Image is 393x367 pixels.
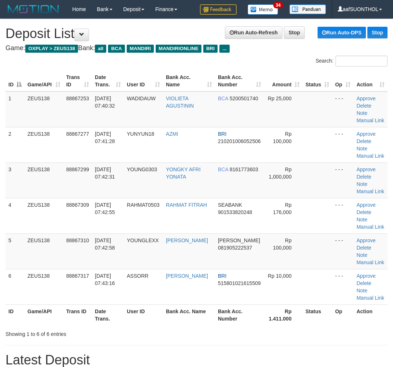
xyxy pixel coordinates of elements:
span: Rp 100,000 [273,131,292,144]
a: Run Auto-Refresh [225,26,282,39]
span: SEABANK [218,202,242,208]
span: Copy 901533820248 to clipboard [218,209,252,215]
span: Copy 515801021615509 to clipboard [218,280,261,286]
td: 4 [5,198,25,233]
span: BRI [218,131,226,137]
a: Manual Link [356,188,384,194]
span: Copy 081905222537 to clipboard [218,245,252,251]
img: panduan.png [289,4,326,14]
a: Manual Link [356,295,384,301]
span: MANDIRI [127,45,154,53]
th: Bank Acc. Name: activate to sort column ascending [163,71,215,91]
span: [DATE] 07:42:58 [95,237,115,251]
a: Note [356,181,367,187]
td: ZEUS138 [25,127,63,162]
th: Bank Acc. Number: activate to sort column ascending [215,71,264,91]
td: 3 [5,162,25,198]
a: Delete [356,209,371,215]
th: Status [303,304,332,325]
a: Note [356,252,367,258]
td: 1 [5,91,25,127]
span: YOUNG0303 [127,166,157,172]
span: all [95,45,106,53]
span: Rp 10,000 [268,273,292,279]
td: ZEUS138 [25,162,63,198]
h4: Game: Bank: [5,45,388,52]
td: - - - [332,233,354,269]
td: ZEUS138 [25,91,63,127]
a: Approve [356,237,375,243]
a: Note [356,110,367,116]
span: Rp 176,000 [273,202,292,215]
span: 88867309 [66,202,89,208]
span: Rp 100,000 [273,237,292,251]
img: Button%20Memo.svg [248,4,278,15]
th: Action [353,304,388,325]
td: - - - [332,269,354,304]
td: - - - [332,127,354,162]
label: Search: [316,56,388,67]
span: 34 [273,2,283,8]
span: 88867299 [66,166,89,172]
span: OXPLAY > ZEUS138 [25,45,78,53]
span: Copy 5200501740 to clipboard [230,96,258,101]
a: Approve [356,273,375,279]
td: 6 [5,269,25,304]
th: ID [5,304,25,325]
td: 2 [5,127,25,162]
th: Trans ID: activate to sort column ascending [63,71,92,91]
span: ... [219,45,229,53]
a: Approve [356,96,375,101]
a: RAHMAT FITRAH [166,202,207,208]
th: Date Trans.: activate to sort column ascending [92,71,124,91]
a: Manual Link [356,259,384,265]
span: 88867317 [66,273,89,279]
th: Date Trans. [92,304,124,325]
span: YUNYUN18 [127,131,154,137]
td: - - - [332,198,354,233]
span: Rp 25,000 [268,96,292,101]
span: [DATE] 07:41:28 [95,131,115,144]
a: Stop [367,27,388,38]
a: Delete [356,103,371,109]
span: WADIDAUW [127,96,156,101]
a: Approve [356,202,375,208]
span: [DATE] 07:42:31 [95,166,115,180]
span: BRI [218,273,226,279]
a: Note [356,146,367,151]
th: Bank Acc. Number [215,304,264,325]
div: Showing 1 to 6 of 6 entries [5,327,158,338]
th: Rp 1.411.000 [264,304,303,325]
a: YONGKY AFRI YONATA [166,166,201,180]
td: - - - [332,162,354,198]
a: Delete [356,245,371,251]
a: [PERSON_NAME] [166,237,208,243]
th: User ID [124,304,163,325]
img: Feedback.jpg [200,4,237,15]
th: Game/API: activate to sort column ascending [25,71,63,91]
td: 5 [5,233,25,269]
a: [PERSON_NAME] [166,273,208,279]
a: Delete [356,138,371,144]
a: Manual Link [356,153,384,159]
span: YOUNGLEXX [127,237,159,243]
span: 88867253 [66,96,89,101]
th: Status: activate to sort column ascending [303,71,332,91]
span: 88867277 [66,131,89,137]
th: Game/API [25,304,63,325]
span: [DATE] 07:40:32 [95,96,115,109]
span: Copy 210201006052506 to clipboard [218,138,261,144]
th: Op [332,304,354,325]
span: BCA [108,45,125,53]
th: Amount: activate to sort column ascending [264,71,303,91]
a: Delete [356,280,371,286]
span: [DATE] 07:43:16 [95,273,115,286]
td: ZEUS138 [25,198,63,233]
span: 88867310 [66,237,89,243]
a: AZMI [166,131,178,137]
span: [PERSON_NAME] [218,237,260,243]
th: Op: activate to sort column ascending [332,71,354,91]
a: Approve [356,131,375,137]
a: Approve [356,166,375,172]
a: Note [356,217,367,222]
